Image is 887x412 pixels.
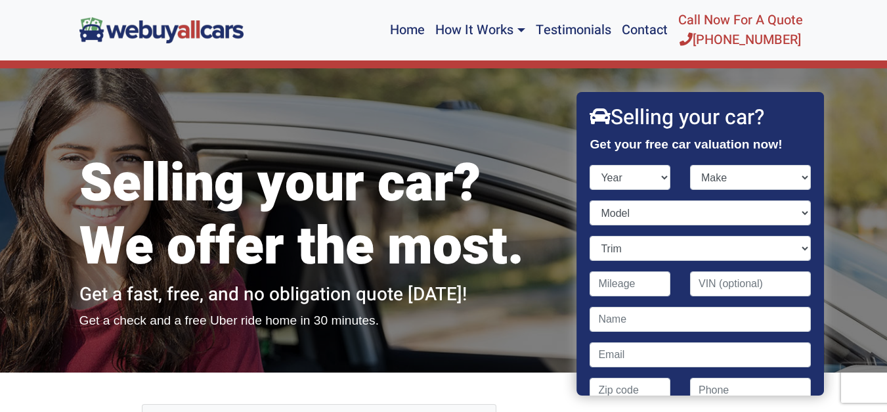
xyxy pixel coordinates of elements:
[590,271,671,296] input: Mileage
[590,378,671,403] input: Zip code
[385,5,430,55] a: Home
[79,17,244,43] img: We Buy All Cars in NJ logo
[590,342,811,367] input: Email
[590,105,811,130] h2: Selling your car?
[617,5,673,55] a: Contact
[590,307,811,332] input: Name
[673,5,808,55] a: Call Now For A Quote[PHONE_NUMBER]
[690,378,811,403] input: Phone
[430,5,530,55] a: How It Works
[79,311,559,331] p: Get a check and a free Uber ride home in 30 minutes.
[590,137,783,151] strong: Get your free car valuation now!
[690,271,811,296] input: VIN (optional)
[79,284,559,306] h2: Get a fast, free, and no obligation quote [DATE]!
[530,5,617,55] a: Testimonials
[79,152,559,279] h1: Selling your car? We offer the most.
